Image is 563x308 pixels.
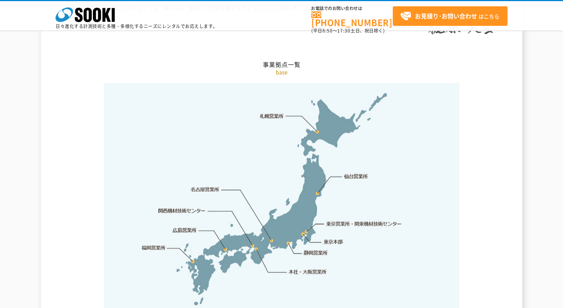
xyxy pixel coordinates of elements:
a: 本社・大阪営業所 [288,268,327,276]
a: 名古屋営業所 [191,186,219,194]
span: 8:50 [322,27,333,34]
a: 仙台営業所 [344,173,368,180]
strong: お見積り･お問い合わせ [415,11,477,20]
a: 東京営業所・関東機材技術センター [326,220,402,227]
a: 関西機材技術センター [158,207,205,215]
p: base [65,68,498,76]
a: [PHONE_NUMBER] [311,11,393,27]
span: はこちら [400,11,499,22]
a: お見積り･お問い合わせはこちら [393,6,507,26]
a: 静岡営業所 [304,249,328,257]
a: 東京本部 [324,239,343,246]
a: 福岡営業所 [141,244,165,251]
a: 広島営業所 [173,226,197,234]
a: 札幌営業所 [260,112,284,120]
span: 17:30 [337,27,351,34]
p: 日々進化する計測技術と多種・多様化するニーズにレンタルでお応えします。 [56,24,218,28]
span: (平日 ～ 土日、祝日除く) [311,27,385,34]
span: お電話でのお問い合わせは [311,6,393,11]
